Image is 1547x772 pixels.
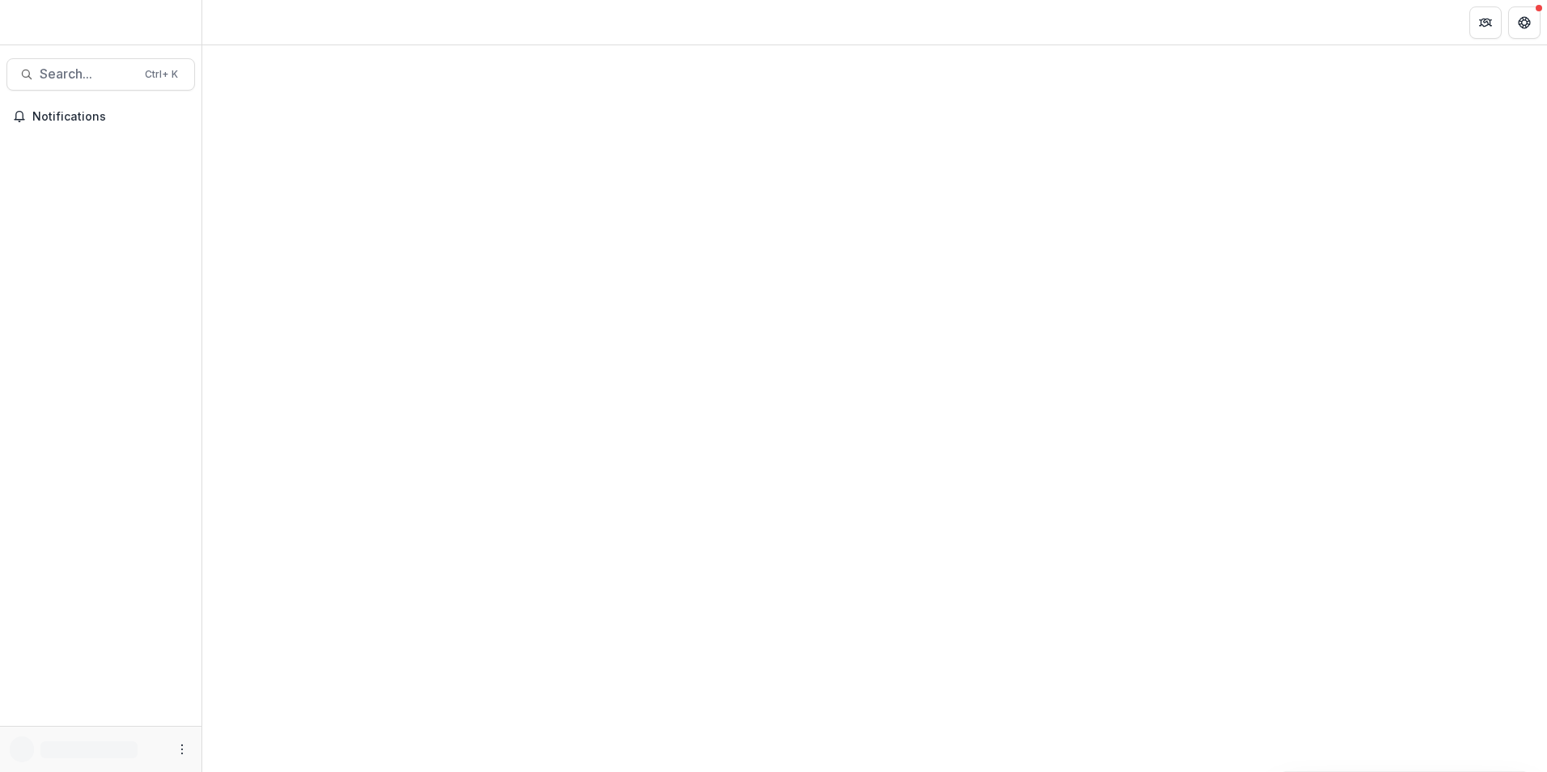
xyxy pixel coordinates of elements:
[209,11,278,34] nav: breadcrumb
[40,66,135,82] span: Search...
[1508,6,1541,39] button: Get Help
[142,66,181,83] div: Ctrl + K
[32,110,189,124] span: Notifications
[172,740,192,759] button: More
[1469,6,1502,39] button: Partners
[6,58,195,91] button: Search...
[6,104,195,129] button: Notifications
